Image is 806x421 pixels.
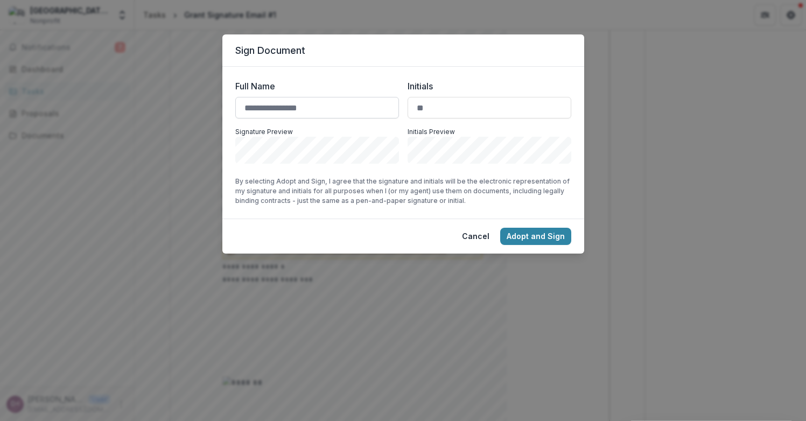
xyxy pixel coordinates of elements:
[235,177,571,206] p: By selecting Adopt and Sign, I agree that the signature and initials will be the electronic repre...
[500,228,571,245] button: Adopt and Sign
[235,127,399,137] p: Signature Preview
[408,80,565,93] label: Initials
[222,34,584,67] header: Sign Document
[408,127,571,137] p: Initials Preview
[455,228,496,245] button: Cancel
[235,80,393,93] label: Full Name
